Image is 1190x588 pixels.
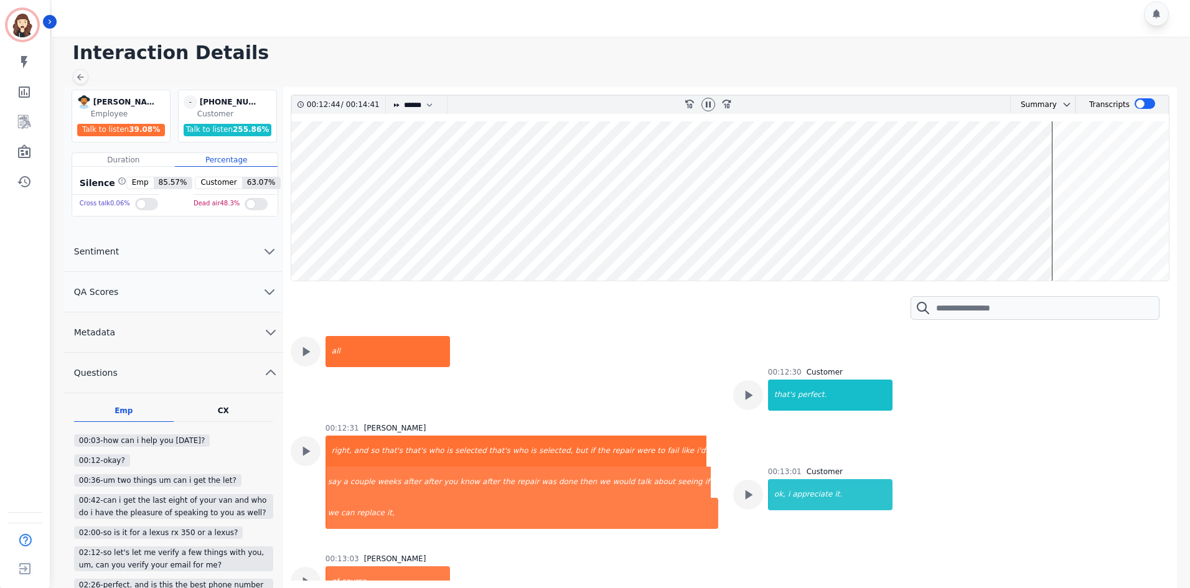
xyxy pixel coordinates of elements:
div: that's [380,436,404,467]
div: i [787,479,791,510]
span: 39.08 % [129,125,160,134]
div: [PERSON_NAME] [364,423,426,433]
div: seeing [677,467,704,498]
div: Emp [115,406,133,416]
div: can [340,498,356,529]
div: Talk to listen [77,124,166,136]
div: after [403,467,423,498]
div: 00:36-um two things um can i get the let? [74,474,241,487]
div: right, [327,436,353,467]
span: QA Scores [64,286,129,298]
button: Sentiment chevron down [64,231,282,272]
div: repair [611,436,635,467]
div: weeks [377,467,403,498]
div: to [656,436,666,467]
div: ok, [769,479,787,510]
button: Questions chevron up [64,353,283,393]
div: would [611,467,636,498]
div: Customer [807,367,843,377]
span: Questions [64,366,128,379]
span: 85.57 % [154,177,192,189]
button: chevron down [1057,100,1072,110]
div: we [327,498,340,529]
div: you [443,467,459,498]
div: selected [454,436,488,467]
div: then [579,467,598,498]
div: it, [386,498,718,529]
span: Emp [127,177,154,189]
div: the [596,436,611,467]
span: 63.07 % [242,177,281,189]
div: Customer [197,109,274,119]
div: done [558,467,579,498]
div: after [423,467,443,498]
div: Cross talk 0.06 % [80,195,130,213]
div: Dead air 48.3 % [194,195,240,213]
div: / [307,96,383,114]
span: Sentiment [64,245,129,258]
div: [PERSON_NAME] [364,554,426,564]
div: say [327,467,342,498]
div: is [530,436,538,467]
button: QA Scores chevron down [64,272,282,312]
div: 02:00-so is it for a lexus rx 350 or a lexus? [74,526,243,539]
div: who [428,436,446,467]
div: about [652,467,677,498]
div: 00:12:44 [307,96,341,114]
div: [PERSON_NAME] [93,95,156,109]
div: couple [349,467,377,498]
div: is [446,436,454,467]
div: Talk to listen [184,124,272,136]
div: were [635,436,656,467]
svg: chevron down [262,284,277,299]
div: talk [636,467,652,498]
div: the [501,467,516,498]
div: 00:13:01 [768,467,802,477]
div: Customer [807,467,843,477]
div: replace [356,498,386,529]
div: Percentage [175,153,278,167]
svg: chevron down [262,244,277,259]
div: fail [666,436,680,467]
div: like [680,436,696,467]
div: 00:12-okay? [74,454,130,467]
div: i'd [695,436,706,467]
div: but [574,436,589,467]
div: Silence [77,177,126,189]
div: all [327,336,450,367]
div: that's [769,380,797,411]
span: Customer [195,177,241,189]
div: Transcripts [1089,96,1130,114]
span: - [184,95,197,109]
div: 00:42-can i get the last eight of your van and who do i have the pleasure of speaking to you as w... [74,494,273,519]
div: [PHONE_NUMBER] [200,95,262,109]
svg: chevron up [263,365,278,380]
div: Duration [72,153,175,167]
div: if [589,436,597,467]
div: selected, [538,436,574,467]
div: and [353,436,370,467]
div: 00:13:03 [326,554,359,564]
div: Employee [91,109,167,119]
div: if [704,467,711,498]
div: we [598,467,611,498]
div: repair [516,467,540,498]
div: who [512,436,530,467]
svg: chevron down [263,325,278,340]
div: 00:12:31 [326,423,359,433]
div: appreciate [791,479,833,510]
h1: Interaction Details [73,42,1178,64]
img: Bordered avatar [7,10,37,40]
div: that's [488,436,512,467]
div: know [459,467,481,498]
div: a [342,467,349,498]
div: 00:12:30 [768,367,802,377]
span: 255.86 % [233,125,269,134]
div: so [369,436,380,467]
div: 02:12-so let's let me verify a few things with you, um, can you verify your email for me? [74,546,273,571]
div: 00:03-how can i help you [DATE]? [74,434,210,447]
div: it. [833,479,892,510]
div: that's [404,436,428,467]
button: Metadata chevron down [64,312,283,353]
div: was [540,467,557,498]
